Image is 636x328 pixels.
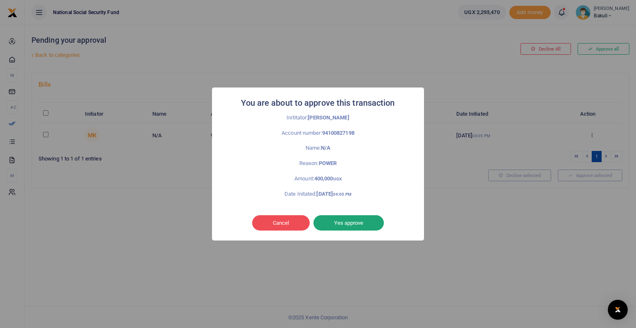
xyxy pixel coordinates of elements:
strong: [PERSON_NAME] [308,114,349,121]
small: 04:05 PM [333,192,352,197]
p: Date Initated: [230,190,406,199]
div: Open Intercom Messenger [608,300,628,320]
p: Name: [230,144,406,153]
p: Reason: [230,159,406,168]
button: Cancel [252,215,310,231]
small: UGX [333,177,342,181]
button: Yes approve [313,215,384,231]
strong: [DATE] [316,191,351,197]
p: Account number: [230,129,406,138]
strong: N/A [321,145,330,151]
h2: You are about to approve this transaction [241,96,395,110]
strong: POWER [319,160,337,166]
p: Amount: [230,175,406,183]
strong: 400,000 [314,175,342,182]
p: Inititator: [230,114,406,122]
strong: 94100827198 [322,130,354,136]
